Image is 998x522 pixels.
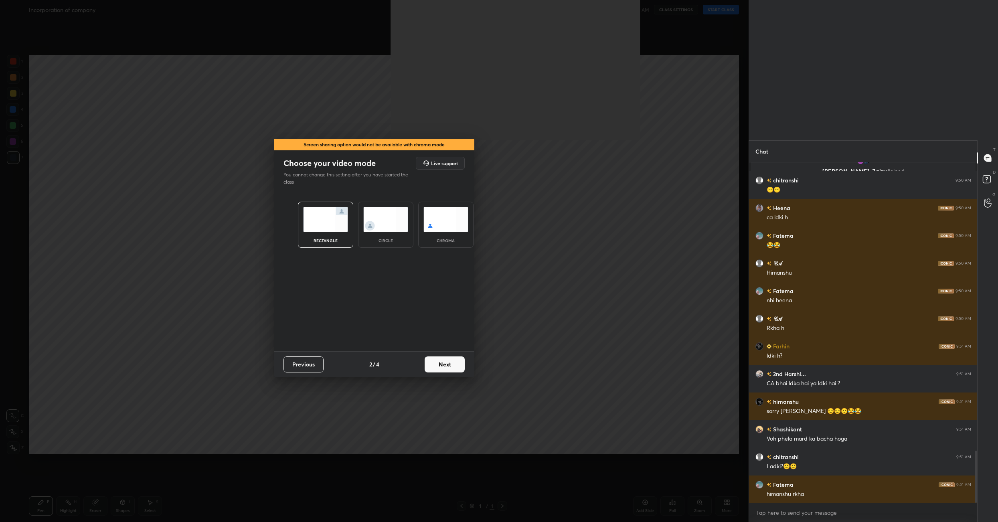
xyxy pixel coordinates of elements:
[423,207,468,232] img: chromaScreenIcon.c19ab0a0.svg
[370,239,402,243] div: circle
[283,158,376,168] h2: Choose your video mode
[363,207,408,232] img: circleScreenIcon.acc0effb.svg
[373,360,375,368] h4: /
[993,147,996,153] p: T
[749,141,775,162] p: Chat
[430,239,462,243] div: chroma
[992,192,996,198] p: G
[749,162,978,503] div: grid
[993,169,996,175] p: D
[274,139,474,150] div: Screen sharing option would not be available with chroma mode
[369,360,372,368] h4: 2
[425,356,465,372] button: Next
[431,161,458,166] h5: Live support
[376,360,379,368] h4: 4
[303,207,348,232] img: normalScreenIcon.ae25ed63.svg
[283,171,413,186] p: You cannot change this setting after you have started the class
[283,356,324,372] button: Previous
[310,239,342,243] div: rectangle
